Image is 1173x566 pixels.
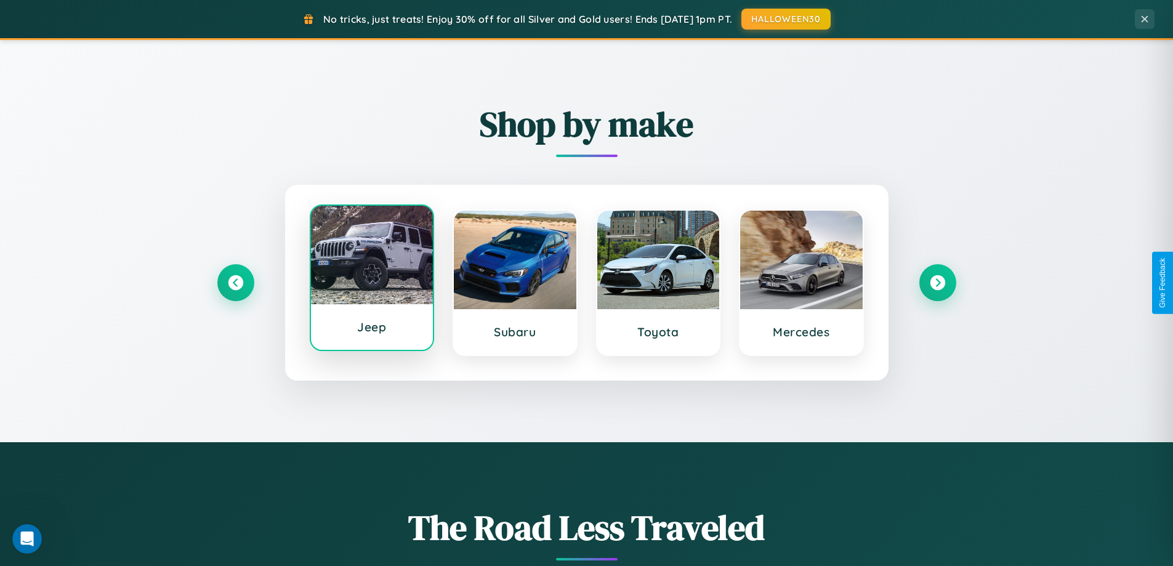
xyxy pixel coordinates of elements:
iframe: Intercom live chat [12,524,42,554]
h3: Toyota [610,325,707,339]
button: HALLOWEEN30 [741,9,831,30]
h2: Shop by make [217,100,956,148]
h1: The Road Less Traveled [217,504,956,551]
span: No tricks, just treats! Enjoy 30% off for all Silver and Gold users! Ends [DATE] 1pm PT. [323,13,732,25]
div: Give Feedback [1158,258,1167,308]
h3: Subaru [466,325,564,339]
h3: Mercedes [752,325,850,339]
h3: Jeep [323,320,421,334]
